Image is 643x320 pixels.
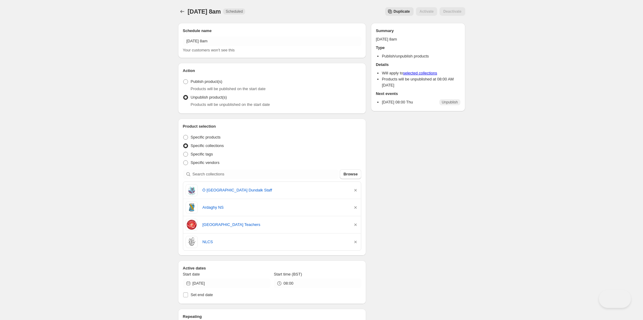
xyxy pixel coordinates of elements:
h2: Type [376,45,460,51]
button: Browse [340,169,361,179]
li: Publish/unpublish products [382,53,460,59]
li: Products will be unpublished at 08:00 AM [DATE] [382,76,460,88]
span: Your customers won't see this [183,48,235,52]
iframe: Help Scout Beacon - Open [599,290,631,308]
span: Scheduled [226,9,243,14]
span: Specific vendors [191,160,219,165]
span: Start date [183,272,200,276]
span: Browse [343,171,358,177]
a: NLCS [203,239,348,245]
span: Products will be unpublished on the start date [191,102,270,107]
a: selected collections [403,71,437,75]
span: Specific products [191,135,221,139]
span: Duplicate [394,9,410,14]
h2: Details [376,62,460,68]
input: Search collections [193,169,339,179]
button: Secondary action label [385,7,414,16]
span: [DATE] 8am [188,8,221,15]
span: Specific collections [191,143,224,148]
h2: Active dates [183,265,362,271]
li: Will apply to [382,70,460,76]
a: [GEOGRAPHIC_DATA] Teachers [203,222,348,228]
span: Set end date [191,292,213,297]
span: Unpublish [442,100,458,105]
span: Publish product(s) [191,79,222,84]
span: Products will be published on the start date [191,87,266,91]
a: Ardaghy NS [203,204,348,211]
h2: Action [183,68,362,74]
h2: Next events [376,91,460,97]
iframe: Help Scout Beacon - Messages and Notifications [537,200,634,290]
h2: Product selection [183,123,362,129]
a: Ó [GEOGRAPHIC_DATA] Dundalk Staff [203,187,348,193]
h2: Repeating [183,314,362,320]
p: [DATE] 08:00 Thu [382,99,413,105]
p: [DATE] 8am [376,36,460,42]
button: Schedules [178,7,187,16]
span: Start time (BST) [274,272,302,276]
span: Unpublish product(s) [191,95,227,100]
h2: Summary [376,28,460,34]
h2: Schedule name [183,28,362,34]
span: Specific tags [191,152,213,156]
